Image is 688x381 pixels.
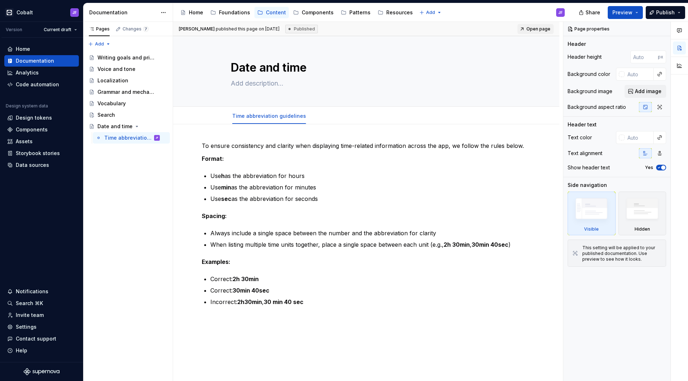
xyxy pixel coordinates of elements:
div: Writing goals and principles [97,54,157,61]
a: Assets [4,136,79,147]
div: Help [16,347,27,354]
a: Foundations [207,7,253,18]
span: Preview [612,9,632,16]
div: Patterns [349,9,371,16]
div: Text color [568,134,592,141]
span: Add image [635,88,661,95]
p: When listing multiple time units together, place a single space between each unit (e.g., , ) [210,240,531,249]
span: Add [95,41,104,47]
input: Auto [625,131,654,144]
div: Invite team [16,312,44,319]
span: Current draft [44,27,71,33]
div: Header text [568,121,597,128]
div: Grammar and mechanics [97,88,157,96]
p: Correct: [210,275,531,283]
strong: sec [221,195,231,202]
strong: min [221,184,231,191]
a: Invite team [4,309,79,321]
a: Time abbreviation guidelinesJF [93,132,170,144]
button: Publish [646,6,685,19]
div: JF [558,10,563,15]
div: Voice and tone [97,66,135,73]
a: Content [254,7,289,18]
strong: Format: [202,155,224,162]
div: Hidden [635,226,650,232]
a: Search [86,109,170,121]
span: Share [586,9,600,16]
a: Analytics [4,67,79,78]
div: Documentation [89,9,157,16]
span: 7 [143,26,149,32]
div: Settings [16,323,37,331]
div: Visible [568,192,616,235]
div: Header height [568,53,602,61]
div: Background aspect ratio [568,103,626,111]
label: Yes [645,165,653,170]
a: Grammar and mechanics [86,86,170,98]
button: Search ⌘K [4,298,79,309]
p: Use as the abbreviation for minutes [210,183,531,192]
strong: 30 min 40 sec [264,298,304,305]
div: Pages [89,26,110,32]
strong: h [221,172,225,179]
div: Changes [123,26,149,32]
strong: Examples: [202,258,230,265]
div: Content [266,9,286,16]
a: Time abbreviation guidelines [232,113,306,119]
span: Add [426,10,435,15]
div: Cobalt [16,9,33,16]
input: Auto [625,68,654,81]
button: Add image [625,85,666,98]
div: Code automation [16,81,59,88]
a: Data sources [4,159,79,171]
div: Foundations [219,9,250,16]
strong: Spacing: [202,212,227,220]
strong: 30min 40sec [472,241,508,248]
div: Assets [16,138,33,145]
a: Storybook stories [4,148,79,159]
a: Localization [86,75,170,86]
img: e3886e02-c8c5-455d-9336-29756fd03ba2.png [5,8,14,17]
div: Home [189,9,203,16]
div: Show header text [568,164,610,171]
button: Notifications [4,286,79,297]
button: Add [417,8,444,18]
a: Components [4,124,79,135]
div: Time abbreviation guidelines [104,134,153,141]
span: published this page on [DATE] [179,26,279,32]
button: Contact support [4,333,79,344]
div: This setting will be applied to your published documentation. Use preview to see how it looks. [582,245,661,262]
div: Search ⌘K [16,300,43,307]
a: Code automation [4,79,79,90]
div: Localization [97,77,128,84]
div: Hidden [618,192,666,235]
div: Documentation [16,57,54,64]
a: Components [290,7,336,18]
div: JF [156,134,158,141]
a: Settings [4,321,79,333]
strong: 2h30min [237,298,262,305]
div: Data sources [16,161,49,169]
a: Home [4,43,79,55]
strong: 2h 30min [444,241,470,248]
div: Header [568,40,586,48]
div: Background color [568,71,610,78]
div: Version [6,27,22,33]
div: Design tokens [16,114,52,121]
div: Date and time [97,123,133,130]
a: Date and time [86,121,170,132]
div: Analytics [16,69,39,76]
div: Visible [584,226,599,232]
textarea: Date and time [229,59,500,76]
p: Use as the abbreviation for seconds [210,194,531,203]
button: Share [575,6,605,19]
p: px [658,54,663,60]
div: Components [302,9,334,16]
div: Components [16,126,48,133]
a: Open page [517,24,554,34]
div: Side navigation [568,182,607,189]
svg: Supernova Logo [24,368,59,375]
div: Storybook stories [16,150,60,157]
div: Time abbreviation guidelines [229,108,309,123]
